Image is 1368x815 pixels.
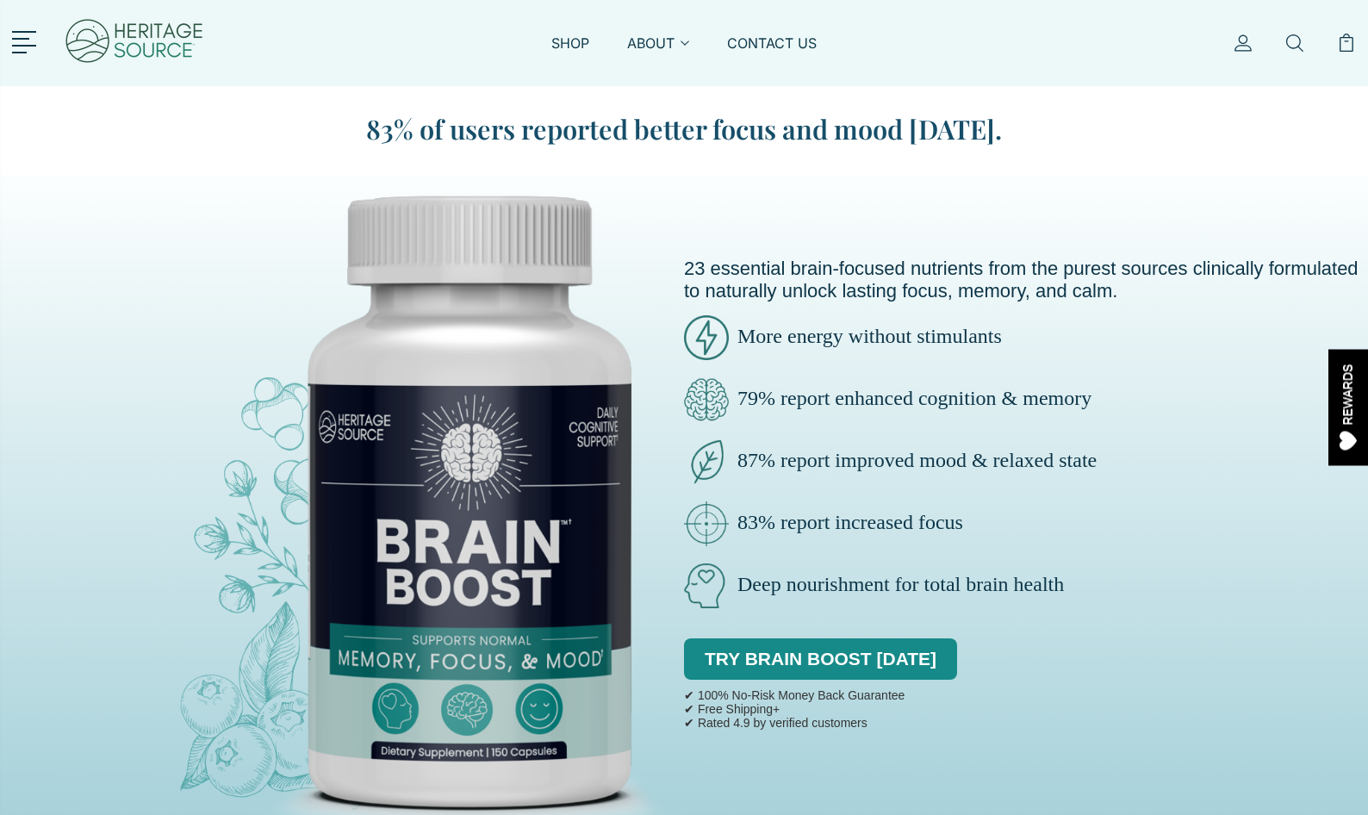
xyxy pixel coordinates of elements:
[684,625,957,684] div: TRY BRAIN BOOST [DATE]
[684,702,905,716] p: ✔ Free Shipping+
[684,439,729,484] img: brain-boost-natural-pure.png
[684,638,957,680] a: TRY BRAIN BOOST [DATE]
[684,716,905,730] p: ✔ Rated 4.9 by verified customers
[684,563,1368,608] p: Deep nourishment for total brain health
[684,377,729,422] img: brain-boost-clarity.png
[727,34,817,73] a: CONTACT US
[64,9,205,78] img: Heritage Source
[684,258,1368,302] p: 23 essential brain-focused nutrients from the purest sources clinically formulated to naturally u...
[684,688,905,702] p: ✔ 100% No-Risk Money Back Guarantee
[627,34,689,73] a: ABOUT
[684,315,729,360] img: brain-boost-energy.png
[684,563,729,608] img: brain-boost-natural.png
[684,315,1368,360] p: More energy without stimulants
[296,110,1072,147] blockquote: 83% of users reported better focus and mood [DATE].
[684,377,1368,422] p: 79% report enhanced cognition & memory
[684,501,729,546] img: brain-boost-clinically-focus.png
[684,439,1368,484] p: 87% report improved mood & relaxed state
[684,501,1368,546] p: 83% report increased focus
[551,34,589,73] a: SHOP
